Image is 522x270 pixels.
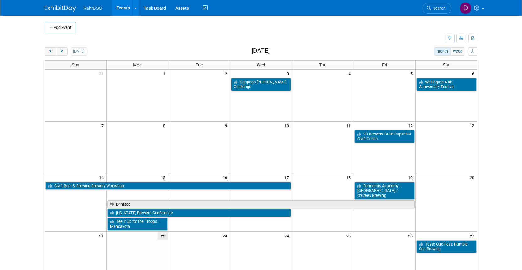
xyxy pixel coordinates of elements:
[284,173,292,181] span: 17
[56,47,67,56] button: next
[469,173,477,181] span: 20
[431,6,445,11] span: Search
[222,232,230,240] span: 23
[107,209,291,217] a: [US_STATE] Brewers Conference
[348,70,354,77] span: 4
[407,173,415,181] span: 19
[99,173,106,181] span: 14
[160,173,168,181] span: 15
[469,122,477,130] span: 13
[133,62,142,67] span: Mon
[71,47,87,56] button: [DATE]
[346,232,354,240] span: 25
[434,47,451,56] button: month
[416,78,477,91] a: Wellington 40th Anniversary Festival
[162,70,168,77] span: 1
[83,6,102,11] span: RahrBSG
[354,182,415,200] a: Fermentis Academy - [GEOGRAPHIC_DATA] / O’Creek Brewing
[469,232,477,240] span: 27
[101,122,106,130] span: 7
[45,47,56,56] button: prev
[416,240,477,253] a: Taste Gud Fest: Humble Sea Brewing
[407,232,415,240] span: 26
[45,182,291,190] a: Craft Beer & Brewing Brewery Workshop
[471,50,475,54] i: Personalize Calendar
[346,173,354,181] span: 18
[354,130,415,143] a: SD Brewers Guild Capital of Craft Collab
[410,70,415,77] span: 5
[45,22,76,33] button: Add Event
[231,78,291,91] a: Ogopogo [PERSON_NAME] Challenge
[196,62,203,67] span: Tue
[99,70,106,77] span: 31
[162,122,168,130] span: 8
[471,70,477,77] span: 6
[107,218,168,230] a: Tee It Up for the Troops - Mendakota
[72,62,79,67] span: Sun
[423,3,451,14] a: Search
[158,232,168,240] span: 22
[443,62,450,67] span: Sat
[224,70,230,77] span: 2
[460,2,471,14] img: Dan Kearney
[284,232,292,240] span: 24
[346,122,354,130] span: 11
[107,200,414,209] a: Drinktec
[222,173,230,181] span: 16
[319,62,327,67] span: Thu
[224,122,230,130] span: 9
[450,47,465,56] button: week
[468,47,477,56] button: myCustomButton
[382,62,387,67] span: Fri
[407,122,415,130] span: 12
[284,122,292,130] span: 10
[99,232,106,240] span: 21
[45,5,76,12] img: ExhibitDay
